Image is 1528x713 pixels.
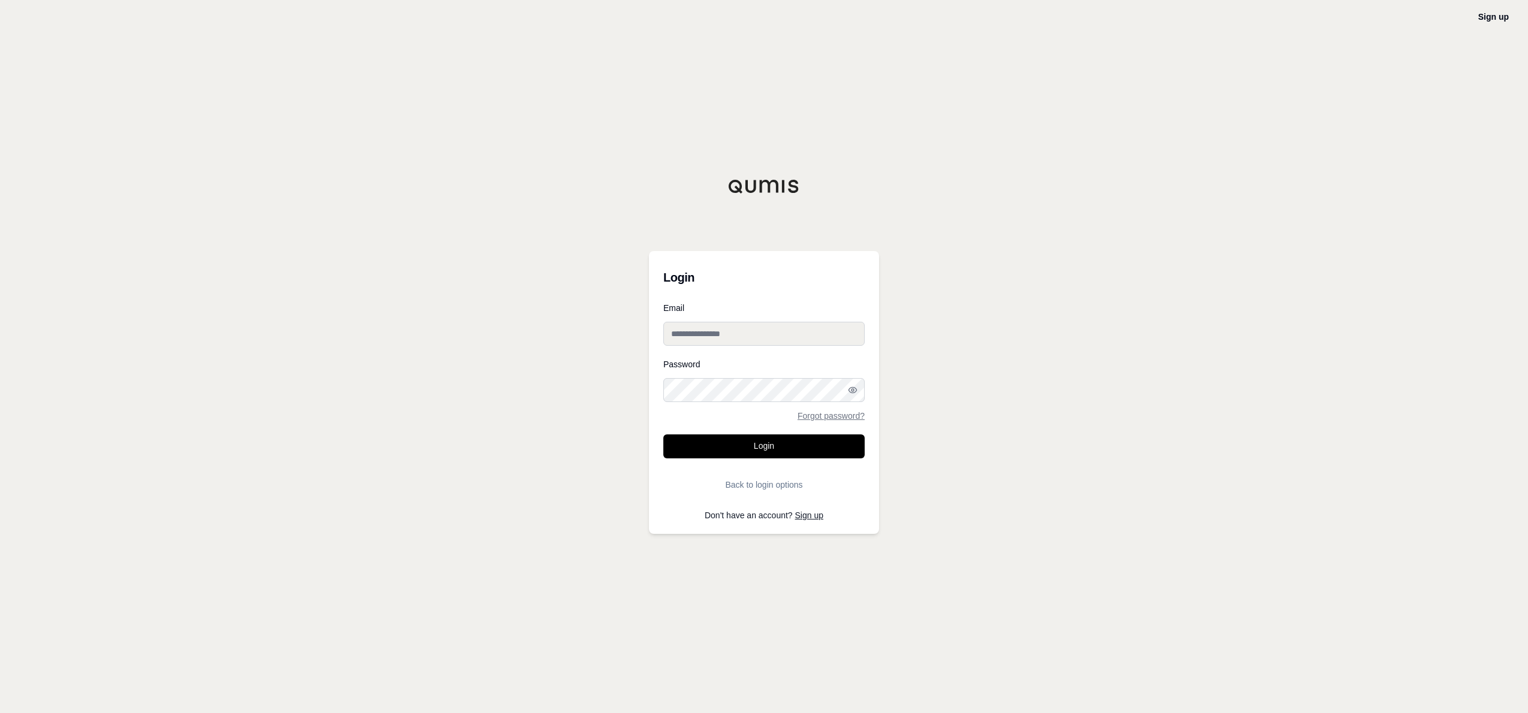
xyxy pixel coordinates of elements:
a: Sign up [1478,12,1509,22]
h3: Login [663,265,865,289]
label: Email [663,304,865,312]
img: Qumis [728,179,800,194]
button: Login [663,434,865,458]
button: Back to login options [663,473,865,497]
label: Password [663,360,865,368]
a: Forgot password? [798,412,865,420]
a: Sign up [795,510,823,520]
p: Don't have an account? [663,511,865,519]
